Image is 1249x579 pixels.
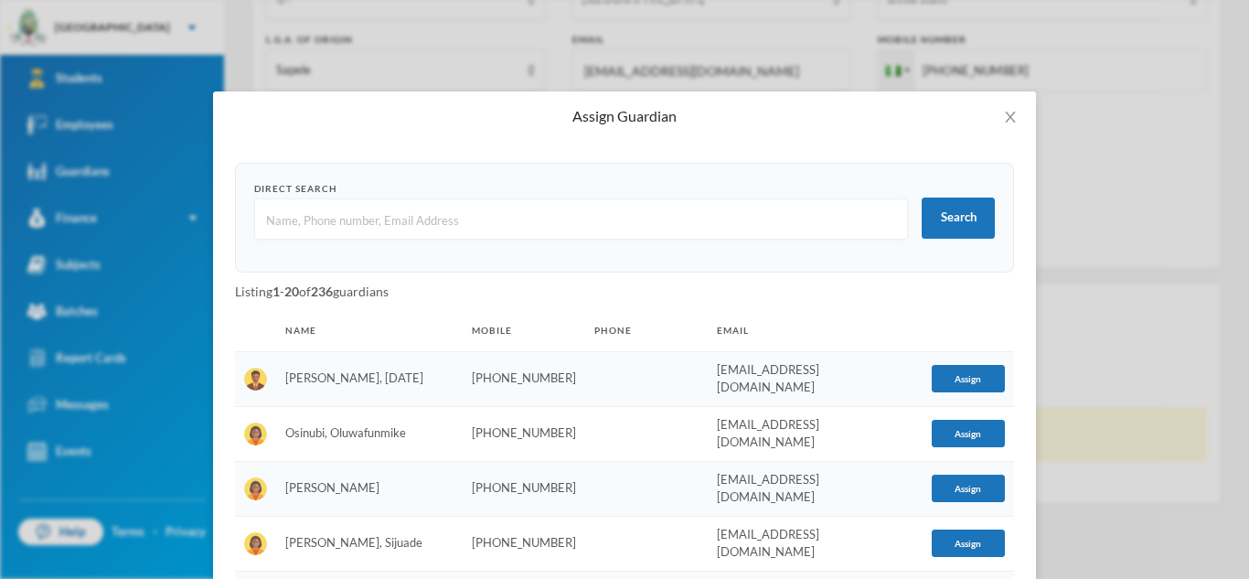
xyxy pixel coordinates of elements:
[463,406,585,461] td: [PHONE_NUMBER]
[244,532,267,555] img: GUARDIAN
[244,423,267,445] img: GUARDIAN
[463,351,585,406] td: [PHONE_NUMBER]
[276,461,463,516] td: [PERSON_NAME]
[235,106,1014,126] div: Assign Guardian
[311,284,333,299] b: 236
[708,310,923,351] th: Email
[276,406,463,461] td: Osinubi, Oluwafunmike
[932,365,1005,392] button: Assign
[463,461,585,516] td: [PHONE_NUMBER]
[708,351,923,406] td: [EMAIL_ADDRESS][DOMAIN_NAME]
[932,475,1005,502] button: Assign
[284,284,299,299] b: 20
[708,406,923,461] td: [EMAIL_ADDRESS][DOMAIN_NAME]
[264,199,898,241] input: Name, Phone number, Email Address
[463,516,585,571] td: [PHONE_NUMBER]
[254,182,908,196] div: Direct Search
[932,530,1005,557] button: Assign
[922,198,995,239] button: Search
[932,420,1005,447] button: Assign
[276,351,463,406] td: [PERSON_NAME], [DATE]
[235,284,389,299] span: Listing - of guardians
[244,477,267,500] img: GUARDIAN
[585,310,708,351] th: Phone
[463,310,585,351] th: Mobile
[276,310,463,351] th: Name
[1003,110,1018,124] i: icon: close
[272,284,280,299] b: 1
[276,516,463,571] td: [PERSON_NAME], Sijuade
[708,516,923,571] td: [EMAIL_ADDRESS][DOMAIN_NAME]
[244,368,267,391] img: GUARDIAN
[708,461,923,516] td: [EMAIL_ADDRESS][DOMAIN_NAME]
[985,91,1036,143] button: Close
